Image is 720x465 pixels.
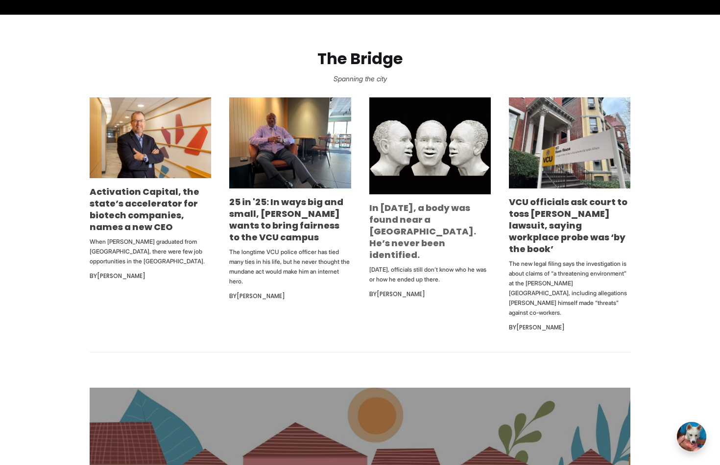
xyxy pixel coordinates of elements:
p: The new legal filing says the investigation is about claims of “a threatening environment” at the... [509,259,630,318]
p: [DATE], officials still don’t know who he was or how he ended up there. [369,265,491,284]
img: 25 in '25: In ways big and small, Jason Malone wants to bring fairness to the VCU campus [229,97,351,188]
img: VCU officials ask court to toss Wilder lawsuit, saying workplace probe was ‘by the book’ [509,97,630,188]
a: VCU officials ask court to toss [PERSON_NAME] lawsuit, saying workplace probe was ‘by the book’ [509,196,627,255]
iframe: portal-trigger [669,417,720,465]
h2: The Bridge [16,50,704,68]
div: By [229,290,351,302]
a: 25 in '25: In ways big and small, [PERSON_NAME] wants to bring fairness to the VCU campus [229,196,343,243]
a: Activation Capital, the state’s accelerator for biotech companies, names a new CEO [90,186,199,233]
a: [PERSON_NAME] [97,272,145,280]
a: [PERSON_NAME] [516,323,565,331]
div: By [90,270,211,282]
p: When [PERSON_NAME] graduated from [GEOGRAPHIC_DATA], there were few job opportunities in the [GEO... [90,237,211,266]
div: By [369,288,491,300]
p: The longtime VCU police officer has tied many ties in his life, but he never thought the mundane ... [229,247,351,286]
img: In 2002, a body was found near a South Richmond brickyard. He’s never been identified. [369,97,491,195]
a: [PERSON_NAME] [237,292,285,300]
a: [PERSON_NAME] [377,290,425,298]
p: Spanning the city [16,72,704,86]
a: In [DATE], a body was found near a [GEOGRAPHIC_DATA]. He’s never been identified. [369,202,476,261]
div: By [509,322,630,333]
img: Activation Capital, the state’s accelerator for biotech companies, names a new CEO [90,97,211,179]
